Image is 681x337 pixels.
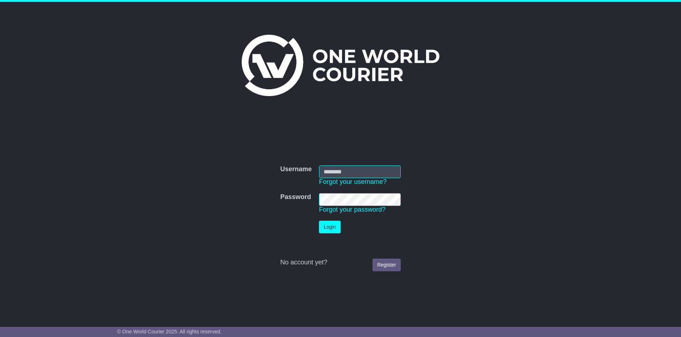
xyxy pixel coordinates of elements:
a: Forgot your username? [319,178,387,185]
div: No account yet? [280,259,401,267]
label: Password [280,193,311,201]
a: Forgot your password? [319,206,386,213]
label: Username [280,165,312,173]
button: Login [319,221,341,233]
span: © One World Courier 2025. All rights reserved. [117,329,222,334]
a: Register [373,259,401,271]
img: One World [242,35,439,96]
